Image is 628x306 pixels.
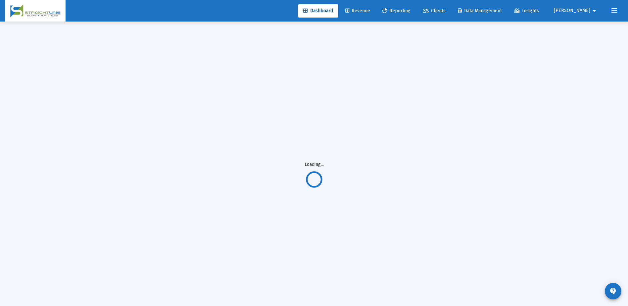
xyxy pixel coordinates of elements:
[298,4,338,18] a: Dashboard
[417,4,451,18] a: Clients
[423,8,446,14] span: Clients
[10,4,61,18] img: Dashboard
[458,8,502,14] span: Data Management
[453,4,507,18] a: Data Management
[554,8,590,14] span: [PERSON_NAME]
[377,4,416,18] a: Reporting
[382,8,411,14] span: Reporting
[340,4,375,18] a: Revenue
[514,8,539,14] span: Insights
[509,4,544,18] a: Insights
[609,287,617,295] mat-icon: contact_support
[546,4,606,17] button: [PERSON_NAME]
[345,8,370,14] span: Revenue
[590,4,598,18] mat-icon: arrow_drop_down
[303,8,333,14] span: Dashboard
